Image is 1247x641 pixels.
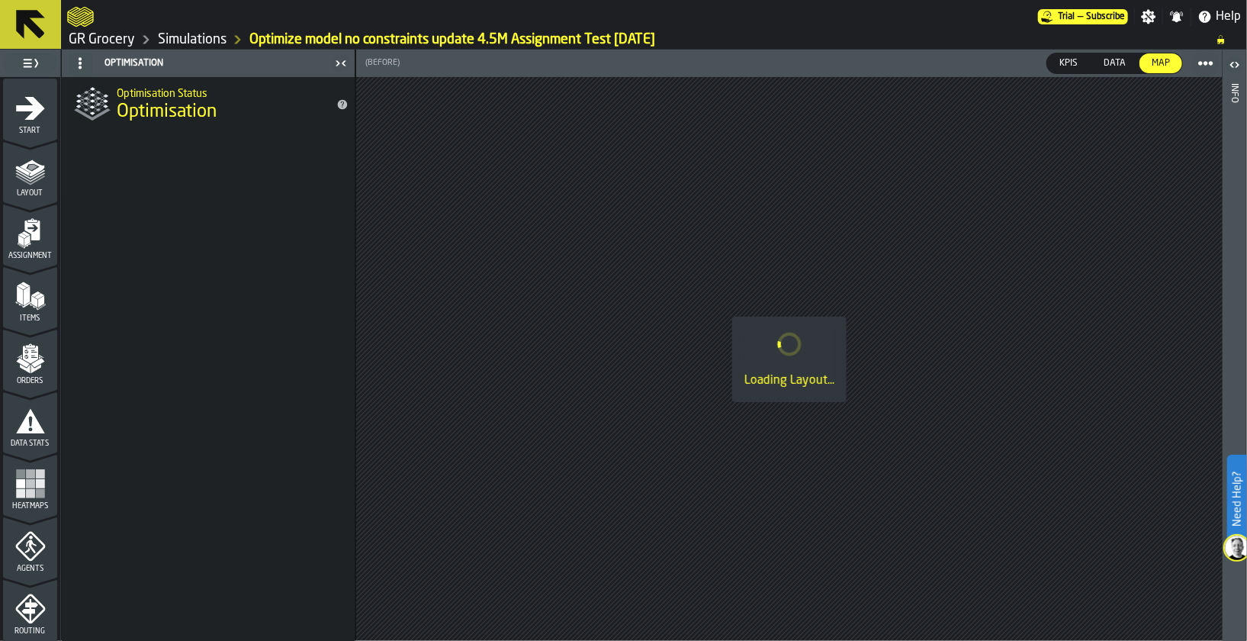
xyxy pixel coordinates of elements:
[3,454,57,515] li: menu Heatmaps
[3,391,57,453] li: menu Data Stats
[1135,9,1162,24] label: button-toggle-Settings
[365,58,400,68] span: (Before)
[67,31,1241,49] nav: Breadcrumb
[1146,56,1176,70] span: Map
[1163,9,1191,24] label: button-toggle-Notifications
[1086,11,1125,22] span: Subscribe
[3,79,57,140] li: menu Start
[3,127,57,135] span: Start
[3,565,57,573] span: Agents
[1046,53,1091,74] label: button-switch-multi-KPIs
[1098,56,1132,70] span: Data
[1229,456,1245,542] label: Need Help?
[69,31,135,48] a: link-to-/wh/i/e451d98b-95f6-4604-91ff-c80219f9c36d
[1053,56,1084,70] span: KPIs
[1216,8,1241,26] span: Help
[1091,53,1138,73] div: thumb
[744,372,834,390] div: Loading Layout...
[3,627,57,636] span: Routing
[1038,9,1128,24] div: Menu Subscription
[3,189,57,198] span: Layout
[3,141,57,202] li: menu Layout
[3,517,57,578] li: menu Agents
[1191,8,1247,26] label: button-toggle-Help
[3,53,57,74] label: button-toggle-Toggle Full Menu
[1223,50,1246,641] header: Info
[3,314,57,323] span: Items
[3,377,57,385] span: Orders
[67,3,94,31] a: logo-header
[330,54,352,72] label: button-toggle-Close me
[117,100,217,124] span: Optimisation
[3,329,57,390] li: menu Orders
[62,77,355,132] div: title-Optimisation
[3,266,57,327] li: menu Items
[1229,80,1240,637] div: Info
[3,502,57,511] span: Heatmaps
[1139,53,1182,73] div: thumb
[158,31,227,48] a: link-to-/wh/i/e451d98b-95f6-4604-91ff-c80219f9c36d
[249,31,655,48] a: link-to-/wh/i/e451d98b-95f6-4604-91ff-c80219f9c36d/simulations/5d5d215b-3171-4c77-8857-4fac4003177e
[1058,11,1075,22] span: Trial
[1139,53,1183,74] label: button-switch-multi-Map
[104,58,163,69] span: Optimisation
[117,85,324,100] h2: Sub Title
[1038,9,1128,24] a: link-to-/wh/i/e451d98b-95f6-4604-91ff-c80219f9c36d/pricing/
[1224,53,1245,80] label: button-toggle-Open
[3,204,57,265] li: menu Assignment
[3,579,57,640] li: menu Routing
[1091,53,1139,74] label: button-switch-multi-Data
[1047,53,1090,73] div: thumb
[3,252,57,260] span: Assignment
[1078,11,1083,22] span: —
[3,440,57,448] span: Data Stats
